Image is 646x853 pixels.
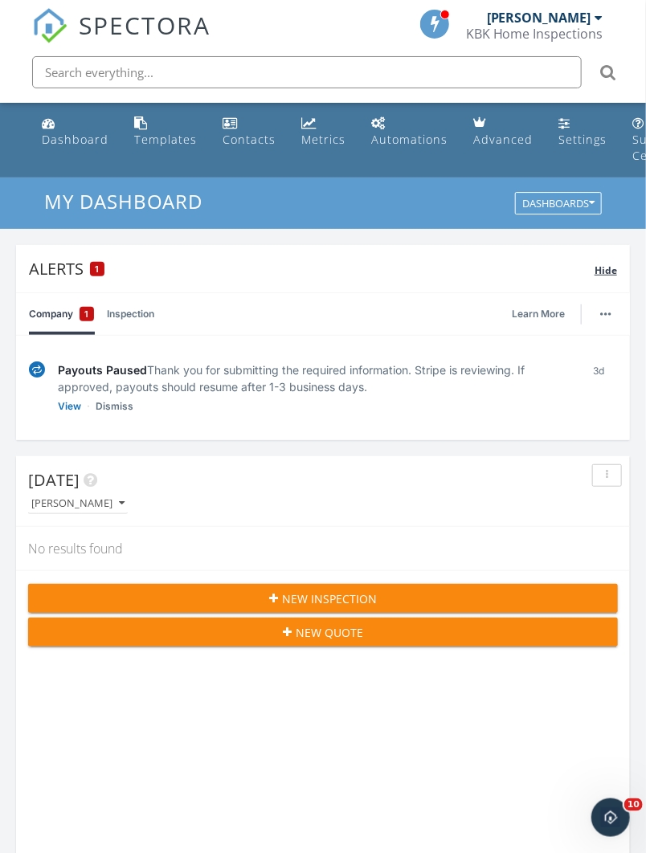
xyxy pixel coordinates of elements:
div: [PERSON_NAME] [31,498,125,509]
span: SPECTORA [79,8,211,42]
button: Dashboards [515,193,602,215]
a: Company [29,293,94,335]
div: Advanced [473,132,533,147]
span: 10 [624,798,643,811]
span: Hide [595,263,617,277]
div: Alerts [29,258,595,280]
a: Contacts [216,109,282,155]
a: Settings [552,109,613,155]
img: ellipsis-632cfdd7c38ec3a7d453.svg [600,312,611,316]
a: Dismiss [96,398,133,414]
div: Thank you for submitting the required information. Stripe is reviewing. If approved, payouts shou... [58,361,568,395]
input: Search everything... [32,56,582,88]
div: Automations [371,132,448,147]
a: SPECTORA [32,22,211,55]
img: under-review-2fe708636b114a7f4b8d.svg [29,361,45,378]
div: KBK Home Inspections [466,26,603,42]
div: 3d [581,361,617,414]
div: Contacts [223,132,276,147]
button: New Inspection [28,584,618,613]
button: [PERSON_NAME] [28,493,128,515]
div: Dashboards [522,198,595,210]
a: Learn More [512,306,574,322]
div: Templates [134,132,197,147]
a: Metrics [295,109,352,155]
div: Settings [558,132,607,147]
iframe: Intercom live chat [591,798,630,837]
span: Payouts Paused [58,363,147,377]
span: 1 [85,306,89,322]
a: Inspection [107,293,154,335]
span: 1 [96,263,100,275]
img: The Best Home Inspection Software - Spectora [32,8,67,43]
div: Metrics [301,132,345,147]
a: Dashboard [35,109,115,155]
span: [DATE] [28,469,80,491]
button: New Quote [28,618,618,647]
a: Automations (Basic) [365,109,454,155]
span: New Quote [296,624,363,641]
a: Templates [128,109,203,155]
span: My Dashboard [44,188,203,214]
a: Advanced [467,109,539,155]
div: Dashboard [42,132,108,147]
div: [PERSON_NAME] [487,10,591,26]
a: View [58,398,81,414]
div: No results found [16,527,630,570]
span: New Inspection [282,590,377,607]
